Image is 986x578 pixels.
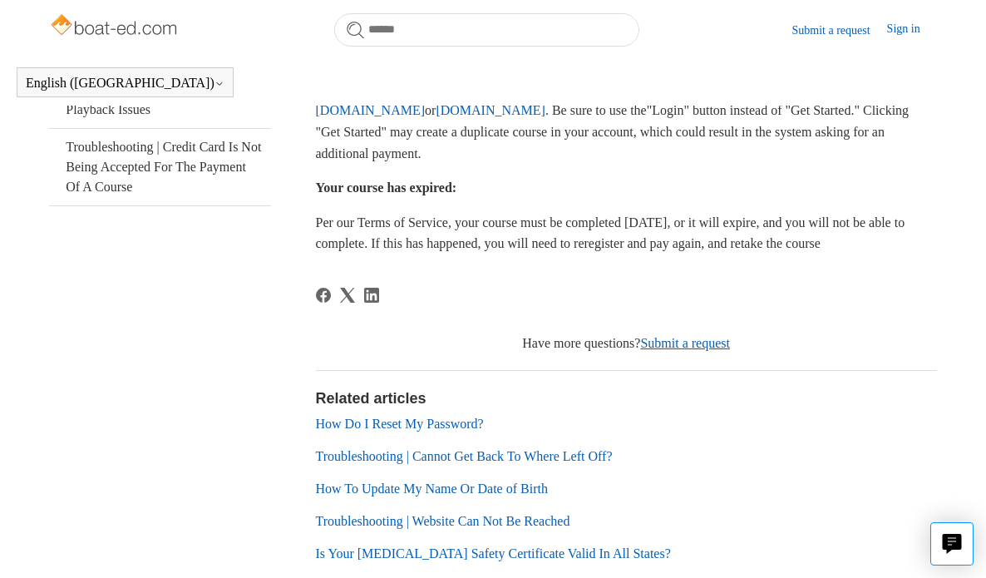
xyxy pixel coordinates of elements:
a: How Do I Reset My Password? [316,417,484,431]
h2: Related articles [316,388,937,410]
a: [DOMAIN_NAME] [316,103,426,117]
strong: Your course has expired: [316,180,457,195]
a: Sign in [887,20,937,40]
input: Search [334,13,639,47]
a: Troubleshooting | Credit Card Is Not Being Accepted For The Payment Of A Course [49,129,271,205]
button: English ([GEOGRAPHIC_DATA]) [26,76,224,91]
a: Facebook [316,288,331,303]
div: Have more questions? [316,333,937,353]
a: Troubleshooting | Website Can Not Be Reached [316,514,570,528]
p: Per our Terms of Service, your course must be completed [DATE], or it will expire, and you will n... [316,212,937,254]
a: Is Your [MEDICAL_DATA] Safety Certificate Valid In All States? [316,546,671,561]
svg: Share this page on Facebook [316,288,331,303]
img: Boat-Ed Help Center home page [49,10,181,43]
svg: Share this page on LinkedIn [364,288,379,303]
a: [DOMAIN_NAME] [436,103,545,117]
a: Submit a request [792,22,887,39]
a: Troubleshooting | Cannot Get Back To Where Left Off? [316,449,613,463]
a: LinkedIn [364,288,379,303]
button: Live chat [930,522,974,566]
a: How To Update My Name Or Date of Birth [316,482,548,496]
a: Submit a request [640,336,730,350]
p: If you’ve upgraded to our interactive course, please ensure you are accessing the correct website... [316,79,937,164]
a: X Corp [340,288,355,303]
svg: Share this page on X Corp [340,288,355,303]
